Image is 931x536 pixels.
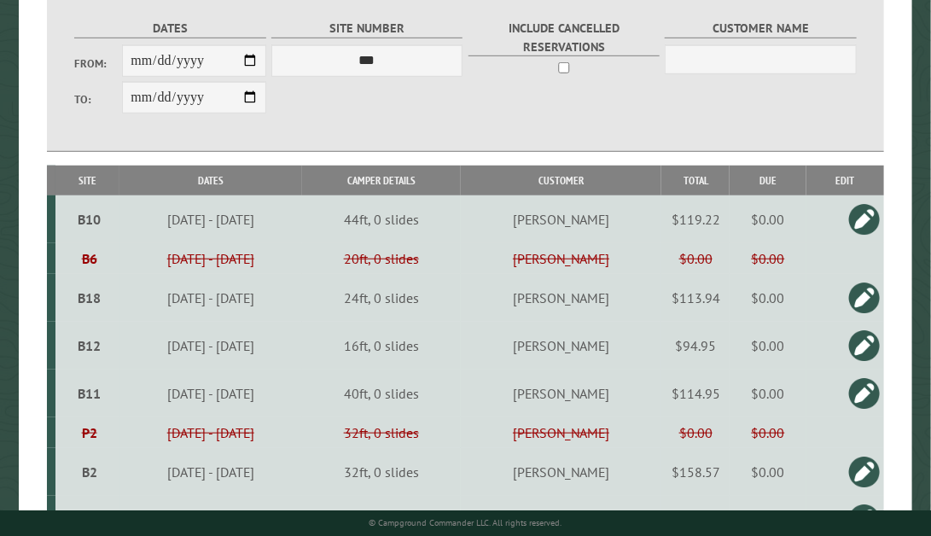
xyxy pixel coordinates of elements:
div: [DATE] - [DATE] [122,250,299,267]
th: Site [55,166,119,195]
label: Include Cancelled Reservations [468,19,660,56]
label: Customer Name [665,19,856,38]
td: 32ft, 0 slides [302,448,461,496]
th: Customer [461,166,662,195]
th: Total [661,166,730,195]
td: $114.95 [661,370,730,417]
td: $158.57 [661,448,730,496]
td: $0.00 [730,195,806,243]
th: Camper Details [302,166,461,195]
td: $0.00 [661,417,730,448]
td: [PERSON_NAME] [461,195,662,243]
td: 24ft, 0 slides [302,274,461,322]
div: B6 [62,250,117,267]
td: 44ft, 0 slides [302,195,461,243]
div: [DATE] - [DATE] [122,424,299,441]
td: $94.95 [661,322,730,370]
td: 20ft, 0 slides [302,243,461,274]
div: [DATE] - [DATE] [122,463,299,481]
div: B18 [62,289,117,306]
label: From: [74,55,122,72]
td: $0.00 [730,274,806,322]
div: [DATE] - [DATE] [122,385,299,402]
td: $0.00 [730,370,806,417]
td: [PERSON_NAME] [461,322,662,370]
td: $0.00 [661,243,730,274]
label: To: [74,91,122,108]
td: [PERSON_NAME] [461,448,662,496]
label: Dates [74,19,265,38]
td: $0.00 [730,322,806,370]
td: [PERSON_NAME] [461,417,662,448]
td: 32ft, 0 slides [302,417,461,448]
div: B12 [62,337,117,354]
div: P2 [62,424,117,441]
td: [PERSON_NAME] [461,274,662,322]
div: [DATE] - [DATE] [122,289,299,306]
div: [DATE] - [DATE] [122,337,299,354]
td: $0.00 [730,417,806,448]
div: B2 [62,463,117,481]
th: Due [730,166,806,195]
td: [PERSON_NAME] [461,370,662,417]
label: Site Number [271,19,463,38]
td: 40ft, 0 slides [302,370,461,417]
td: 16ft, 0 slides [302,322,461,370]
small: © Campground Commander LLC. All rights reserved. [369,517,562,528]
th: Edit [806,166,885,195]
td: $0.00 [730,448,806,496]
td: $0.00 [730,243,806,274]
td: $113.94 [661,274,730,322]
div: B10 [62,211,117,228]
div: [DATE] - [DATE] [122,211,299,228]
td: $119.22 [661,195,730,243]
th: Dates [119,166,302,195]
td: [PERSON_NAME] [461,243,662,274]
div: B11 [62,385,117,402]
